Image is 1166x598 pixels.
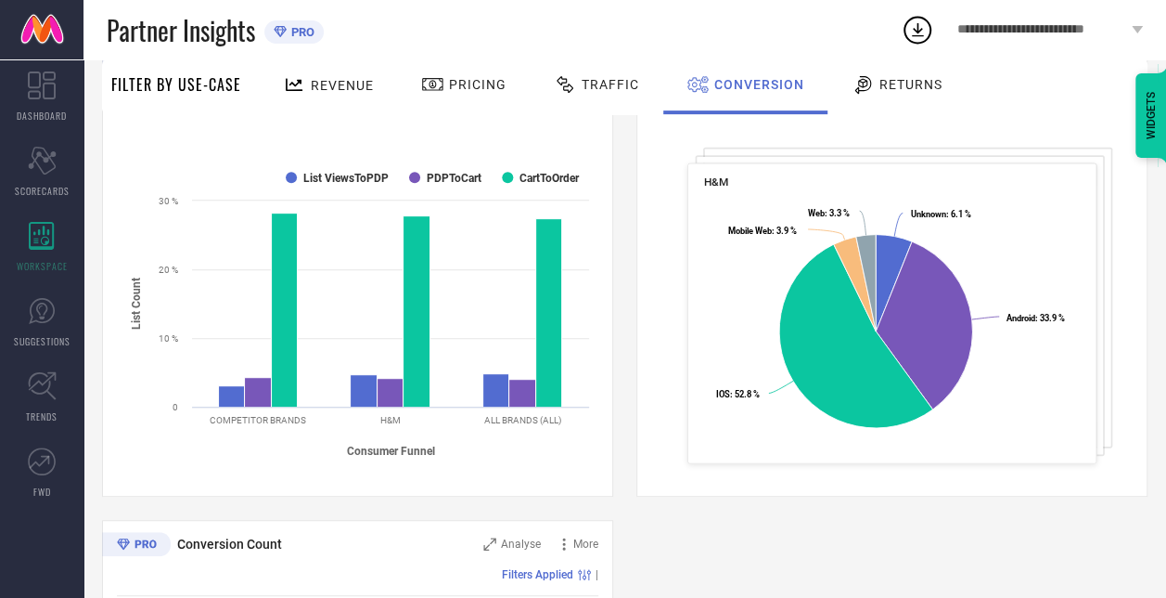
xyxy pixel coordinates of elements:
[130,278,143,330] tspan: List Count
[17,259,68,273] span: WORKSPACE
[901,13,934,46] div: Open download list
[502,568,573,581] span: Filters Applied
[26,409,58,423] span: TRENDS
[111,73,241,96] span: Filter By Use-Case
[33,485,51,499] span: FWD
[173,402,178,412] text: 0
[728,226,797,236] text: : 3.9 %
[716,389,730,399] tspan: IOS
[14,334,70,348] span: SUGGESTIONS
[427,172,481,185] text: PDPToCart
[159,333,178,344] text: 10 %
[210,415,306,425] text: COMPETITOR BRANDS
[15,184,70,198] span: SCORECARDS
[808,208,850,218] text: : 3.3 %
[582,77,639,92] span: Traffic
[177,537,282,552] span: Conversion Count
[501,538,541,551] span: Analyse
[449,77,506,92] span: Pricing
[910,209,970,219] text: : 6.1 %
[102,532,171,560] div: Premium
[1006,313,1065,323] text: : 33.9 %
[704,175,728,188] span: H&M
[380,415,401,425] text: H&M
[910,209,945,219] tspan: Unknown
[596,568,598,581] span: |
[1006,313,1035,323] tspan: Android
[159,196,178,206] text: 30 %
[311,78,374,93] span: Revenue
[879,77,942,92] span: Returns
[287,25,314,39] span: PRO
[107,11,255,49] span: Partner Insights
[716,389,760,399] text: : 52.8 %
[303,172,389,185] text: List ViewsToPDP
[347,445,435,458] tspan: Consumer Funnel
[714,77,804,92] span: Conversion
[483,538,496,551] svg: Zoom
[159,265,178,275] text: 20 %
[728,226,772,236] tspan: Mobile Web
[484,415,561,425] text: ALL BRANDS (ALL)
[17,109,67,123] span: DASHBOARD
[808,208,825,218] tspan: Web
[573,538,598,551] span: More
[519,172,580,185] text: CartToOrder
